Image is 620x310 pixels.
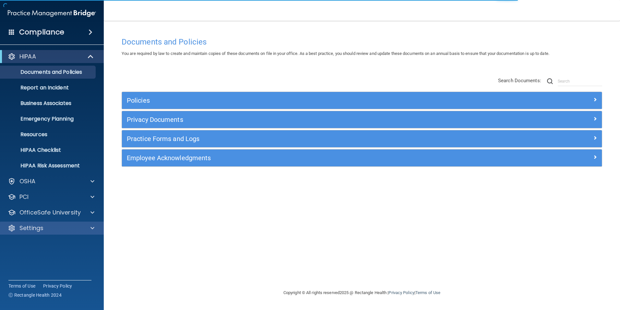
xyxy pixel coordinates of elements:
input: Search [558,76,602,86]
p: Business Associates [4,100,93,107]
a: HIPAA [8,53,94,60]
a: Employee Acknowledgments [127,153,597,163]
a: Privacy Documents [127,114,597,125]
p: HIPAA Risk Assessment [4,162,93,169]
h4: Compliance [19,28,64,37]
p: Documents and Policies [4,69,93,75]
a: Terms of Use [415,290,440,295]
p: OfficeSafe University [19,209,81,216]
p: HIPAA [19,53,36,60]
p: PCI [19,193,29,201]
a: Settings [8,224,94,232]
p: HIPAA Checklist [4,147,93,153]
h5: Practice Forms and Logs [127,135,477,142]
h5: Policies [127,97,477,104]
span: Ⓒ Rectangle Health 2024 [8,292,62,298]
iframe: Drift Widget Chat Controller [508,264,612,290]
div: Copyright © All rights reserved 2025 @ Rectangle Health | | [244,282,480,303]
p: OSHA [19,177,36,185]
h4: Documents and Policies [122,38,602,46]
a: Privacy Policy [388,290,414,295]
p: Report an Incident [4,84,93,91]
h5: Privacy Documents [127,116,477,123]
a: Privacy Policy [43,283,72,289]
a: Practice Forms and Logs [127,134,597,144]
span: Search Documents: [498,78,541,84]
a: OfficeSafe University [8,209,94,216]
a: OSHA [8,177,94,185]
img: ic-search.3b580494.png [547,78,553,84]
img: PMB logo [8,7,96,20]
p: Resources [4,131,93,138]
a: PCI [8,193,94,201]
p: Emergency Planning [4,116,93,122]
a: Terms of Use [8,283,35,289]
h5: Employee Acknowledgments [127,154,477,161]
p: Settings [19,224,43,232]
a: Policies [127,95,597,106]
span: You are required by law to create and maintain copies of these documents on file in your office. ... [122,51,549,56]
